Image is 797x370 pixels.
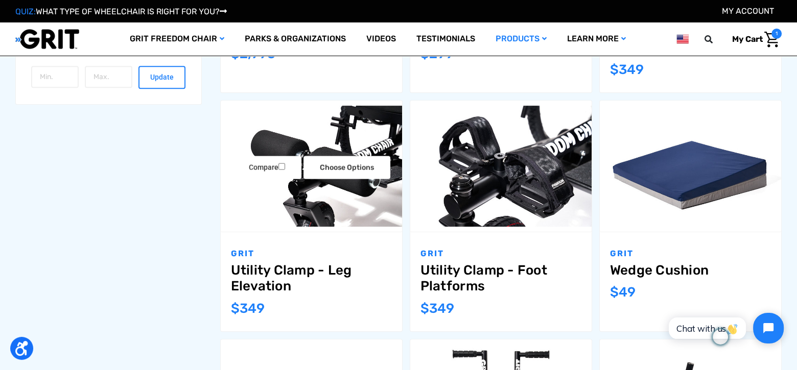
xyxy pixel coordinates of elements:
[231,46,275,62] span: $2,995
[221,106,402,227] img: Utility Clamp - Leg Elevation
[221,101,402,232] a: Utility Clamp - Leg Elevation,$349.00
[15,29,79,50] img: GRIT All-Terrain Wheelchair and Mobility Equipment
[232,156,301,179] label: Compare
[709,29,724,50] input: Search
[420,262,581,294] a: Utility Clamp - Foot Platforms,$349.00
[557,22,636,56] a: Learn More
[610,262,771,278] a: Wedge Cushion,$49.00
[231,262,392,294] a: Utility Clamp - Leg Elevation,$349.00
[600,101,781,232] a: Wedge Cushion,$49.00
[420,248,581,260] p: GRIT
[356,22,406,56] a: Videos
[722,6,774,16] a: Account
[732,34,763,44] span: My Cart
[410,101,592,232] a: Utility Clamp - Foot Platforms,$349.00
[610,248,771,260] p: GRIT
[610,62,644,78] span: $349
[85,66,132,88] input: Max.
[600,106,781,227] img: GRIT Wedge Cushion: foam wheelchair cushion for positioning and comfort shown in 18/"20 width wit...
[235,22,356,56] a: Parks & Organizations
[485,22,557,56] a: Products
[676,33,689,45] img: us.png
[231,248,392,260] p: GRIT
[658,304,792,352] iframe: Tidio Chat
[406,22,485,56] a: Testimonials
[764,32,779,47] img: Cart
[724,29,782,50] a: Cart with 1 items
[120,22,235,56] a: GRIT Freedom Chair
[278,163,285,170] input: Compare
[420,301,454,316] span: $349
[15,7,36,16] span: QUIZ:
[231,301,265,316] span: $349
[420,46,454,62] span: $299
[138,66,186,89] button: Update
[31,66,79,88] input: Min.
[410,106,592,227] img: Utility Clamp - Foot Platforms
[610,284,636,300] span: $49
[303,156,390,179] a: Choose Options
[771,29,782,39] span: 1
[15,7,227,16] a: QUIZ:WHAT TYPE OF WHEELCHAIR IS RIGHT FOR YOU?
